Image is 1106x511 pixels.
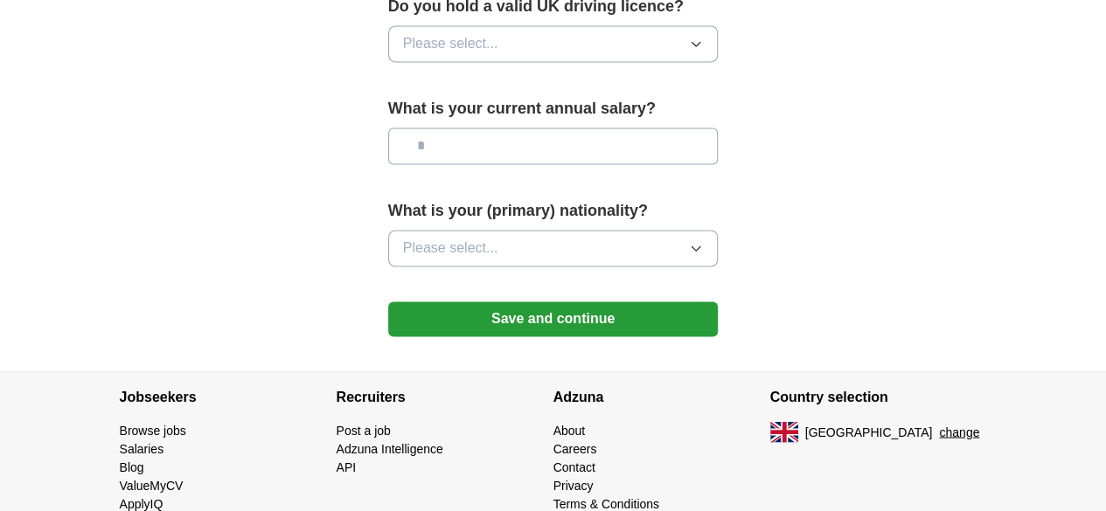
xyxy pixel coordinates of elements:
[337,423,391,437] a: Post a job
[553,441,597,455] a: Careers
[770,421,798,442] img: UK flag
[388,97,719,121] label: What is your current annual salary?
[770,372,987,421] h4: Country selection
[388,199,719,223] label: What is your (primary) nationality?
[403,238,498,259] span: Please select...
[120,478,184,492] a: ValueMyCV
[553,478,594,492] a: Privacy
[939,423,979,441] button: change
[388,301,719,336] button: Save and continue
[120,423,186,437] a: Browse jobs
[553,496,659,510] a: Terms & Conditions
[388,230,719,266] button: Please select...
[553,423,586,437] a: About
[120,459,144,473] a: Blog
[120,441,164,455] a: Salaries
[403,33,498,54] span: Please select...
[388,25,719,62] button: Please select...
[805,423,933,441] span: [GEOGRAPHIC_DATA]
[337,441,443,455] a: Adzuna Intelligence
[337,459,357,473] a: API
[120,496,163,510] a: ApplyIQ
[553,459,595,473] a: Contact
